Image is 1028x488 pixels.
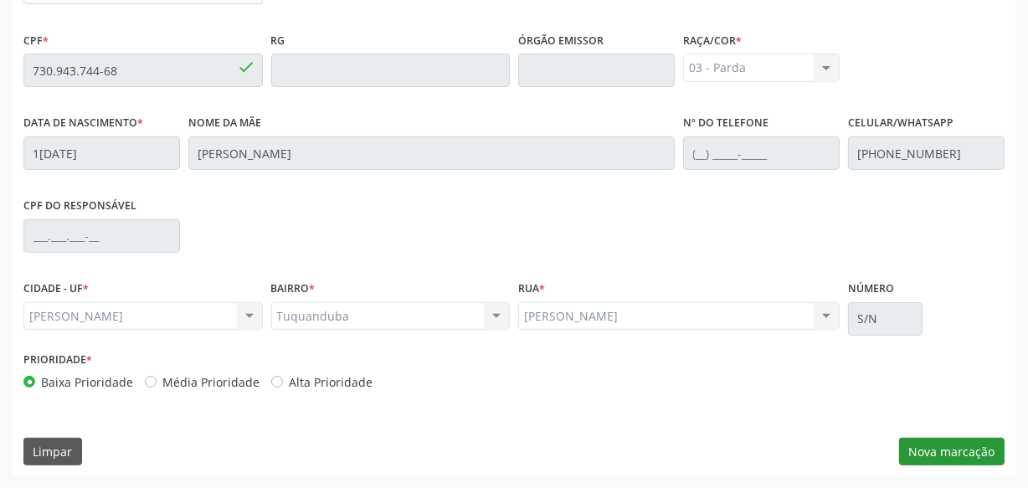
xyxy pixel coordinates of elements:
[518,28,604,54] label: Órgão emissor
[848,110,953,136] label: Celular/WhatsApp
[683,136,840,170] input: (__) _____-_____
[271,276,316,302] label: BAIRRO
[271,28,285,54] label: RG
[23,193,136,219] label: CPF do responsável
[683,110,768,136] label: Nº do Telefone
[848,276,894,302] label: Número
[23,276,89,302] label: CIDADE - UF
[23,347,92,373] label: Prioridade
[237,58,255,76] span: done
[23,110,143,136] label: Data de nascimento
[848,136,1005,170] input: (__) _____-_____
[23,136,180,170] input: __/__/____
[518,276,545,302] label: Rua
[188,110,261,136] label: Nome da mãe
[683,28,742,54] label: Raça/cor
[23,28,49,54] label: CPF
[899,438,1005,466] button: Nova marcação
[41,373,133,391] label: Baixa Prioridade
[162,373,260,391] label: Média Prioridade
[289,373,373,391] label: Alta Prioridade
[23,219,180,253] input: ___.___.___-__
